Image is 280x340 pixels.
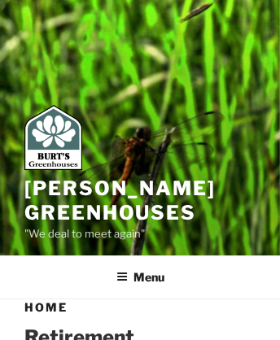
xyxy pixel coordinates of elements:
[105,257,176,297] button: Menu
[24,177,216,224] a: [PERSON_NAME] Greenhouses
[24,225,256,243] p: "We deal to meet again"
[24,105,82,170] img: Burt's Greenhouses
[24,299,256,316] h1: Home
